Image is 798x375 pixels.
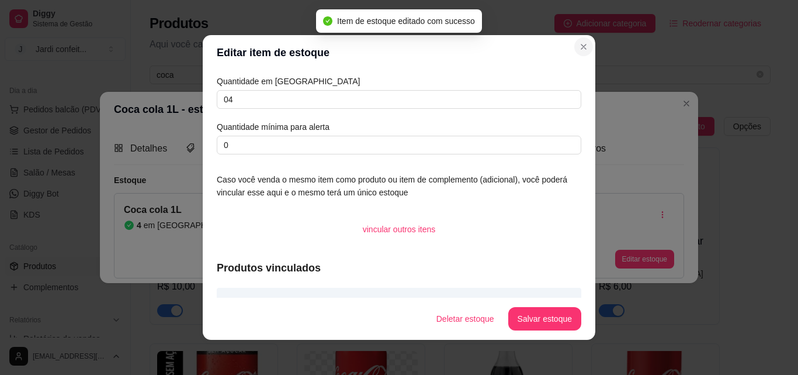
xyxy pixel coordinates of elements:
button: vincular outros itens [353,218,445,241]
article: Quantidade mínima para alerta [217,121,581,133]
header: Editar item de estoque [203,35,595,70]
button: Salvar estoque [508,307,581,331]
span: check-circle [323,16,332,26]
article: Caso você venda o mesmo item como produto ou item de complemento (adicional), você poderá vincula... [217,173,581,199]
button: Close [574,37,593,56]
button: Deletar estoque [427,307,504,331]
span: Item de estoque editado com sucesso [337,16,475,26]
article: Quantidade em [GEOGRAPHIC_DATA] [217,75,581,88]
article: Produtos vinculados [217,260,581,276]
